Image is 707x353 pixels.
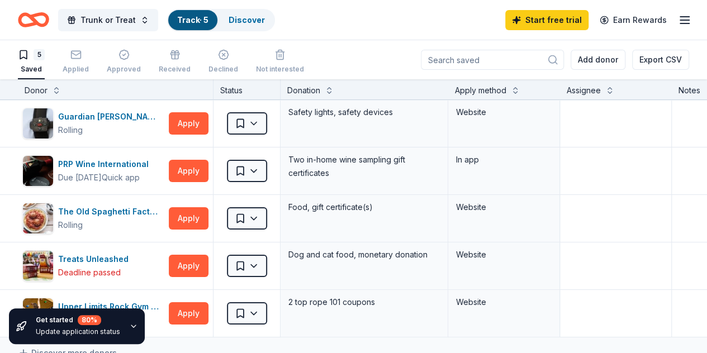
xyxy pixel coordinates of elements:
div: Assignee [567,84,601,97]
button: Approved [107,45,141,79]
div: Website [456,248,552,261]
button: Image for Guardian Angel DeviceGuardian [PERSON_NAME]Rolling [22,108,164,139]
button: Image for Upper Limits Rock Gym & Pro ShopUpper Limits Rock Gym & Pro ShopRolling [22,298,164,329]
div: Due [DATE] [58,171,102,184]
button: Apply [169,207,208,230]
button: Not interested [256,45,304,79]
div: Notes [678,84,700,97]
div: Dog and cat food, monetary donation [287,247,441,263]
img: Image for Treats Unleashed [23,251,53,281]
div: Applied [63,65,89,74]
input: Search saved [421,50,564,70]
img: Image for PRP Wine International [23,156,53,186]
a: Earn Rewards [593,10,673,30]
div: Two in-home wine sampling gift certificates [287,152,441,181]
div: Rolling [58,123,83,137]
div: Food, gift certificate(s) [287,199,441,215]
div: 2 top rope 101 coupons [287,294,441,310]
a: Home [18,7,49,33]
button: Add donor [571,50,625,70]
div: Donation [287,84,320,97]
button: Image for Treats UnleashedTreats UnleashedDeadline passed [22,250,164,282]
div: 5 [34,49,45,60]
div: Rolling [58,218,83,232]
button: Apply [169,112,208,135]
div: Website [456,295,552,309]
button: Declined [208,45,238,79]
div: Guardian [PERSON_NAME] [58,110,164,123]
button: Export CSV [632,50,689,70]
div: Get started [36,315,120,325]
div: In app [456,153,552,166]
div: Apply method [455,84,506,97]
button: Received [159,45,191,79]
div: Declined [208,65,238,74]
div: Deadline passed [58,266,121,279]
div: Status [213,79,281,99]
button: Image for PRP Wine InternationalPRP Wine InternationalDue [DATE]Quick app [22,155,164,187]
div: Treats Unleashed [58,252,133,266]
div: 80 % [78,315,101,325]
button: Apply [169,160,208,182]
div: Update application status [36,327,120,336]
div: Received [159,65,191,74]
div: The Old Spaghetti Factory [58,205,164,218]
div: Not interested [256,65,304,74]
button: Apply [169,255,208,277]
div: Website [456,106,552,119]
div: Quick app [102,172,140,183]
div: Website [456,201,552,214]
a: Start free trial [505,10,589,30]
button: Track· 5Discover [167,9,275,31]
img: Image for The Old Spaghetti Factory [23,203,53,233]
button: Trunk or Treat [58,9,158,31]
div: PRP Wine International [58,158,153,171]
span: Trunk or Treat [80,13,136,27]
div: Safety lights, safety devices [287,104,441,120]
a: Discover [229,15,265,25]
div: Saved [18,65,45,74]
img: Image for Guardian Angel Device [23,108,53,139]
button: 5Saved [18,45,45,79]
div: Approved [107,65,141,74]
button: Image for The Old Spaghetti FactoryThe Old Spaghetti FactoryRolling [22,203,164,234]
button: Applied [63,45,89,79]
a: Track· 5 [177,15,208,25]
img: Image for Upper Limits Rock Gym & Pro Shop [23,298,53,328]
div: Donor [25,84,48,97]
